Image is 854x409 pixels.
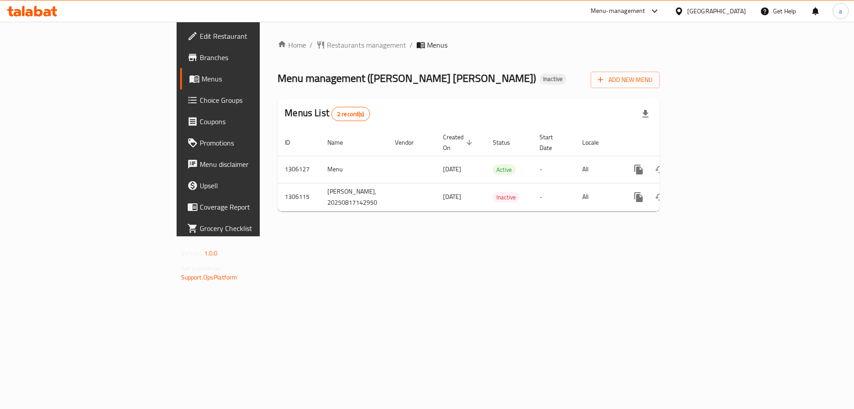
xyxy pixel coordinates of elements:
[493,164,516,175] div: Active
[628,186,649,208] button: more
[180,175,319,196] a: Upsell
[181,263,222,274] span: Get support on:
[427,40,447,50] span: Menus
[320,183,388,211] td: [PERSON_NAME], 20250817142950
[540,74,566,85] div: Inactive
[200,52,312,63] span: Branches
[493,165,516,175] span: Active
[278,40,660,50] nav: breadcrumb
[635,103,656,125] div: Export file
[201,73,312,84] span: Menus
[180,68,319,89] a: Menus
[591,6,645,16] div: Menu-management
[575,156,621,183] td: All
[285,137,302,148] span: ID
[395,137,425,148] span: Vendor
[200,95,312,105] span: Choice Groups
[278,68,536,88] span: Menu management ( [PERSON_NAME] [PERSON_NAME] )
[327,137,354,148] span: Name
[443,191,461,202] span: [DATE]
[493,192,520,202] span: Inactive
[181,247,203,259] span: Version:
[180,154,319,175] a: Menu disclaimer
[180,47,319,68] a: Branches
[200,31,312,41] span: Edit Restaurant
[621,129,721,156] th: Actions
[200,180,312,191] span: Upsell
[200,202,312,212] span: Coverage Report
[332,110,370,118] span: 2 record(s)
[410,40,413,50] li: /
[200,116,312,127] span: Coupons
[687,6,746,16] div: [GEOGRAPHIC_DATA]
[628,159,649,180] button: more
[540,132,564,153] span: Start Date
[582,137,610,148] span: Locale
[180,89,319,111] a: Choice Groups
[331,107,370,121] div: Total records count
[180,132,319,154] a: Promotions
[649,186,671,208] button: Change Status
[443,163,461,175] span: [DATE]
[327,40,406,50] span: Restaurants management
[180,111,319,132] a: Coupons
[200,138,312,148] span: Promotions
[285,106,370,121] h2: Menus List
[532,183,575,211] td: -
[181,271,238,283] a: Support.OpsPlatform
[200,159,312,170] span: Menu disclaimer
[493,137,522,148] span: Status
[180,196,319,218] a: Coverage Report
[575,183,621,211] td: All
[649,159,671,180] button: Change Status
[200,223,312,234] span: Grocery Checklist
[839,6,842,16] span: a
[540,75,566,83] span: Inactive
[278,129,721,211] table: enhanced table
[320,156,388,183] td: Menu
[316,40,406,50] a: Restaurants management
[532,156,575,183] td: -
[180,218,319,239] a: Grocery Checklist
[204,247,218,259] span: 1.0.0
[591,72,660,88] button: Add New Menu
[598,74,653,85] span: Add New Menu
[443,132,475,153] span: Created On
[180,25,319,47] a: Edit Restaurant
